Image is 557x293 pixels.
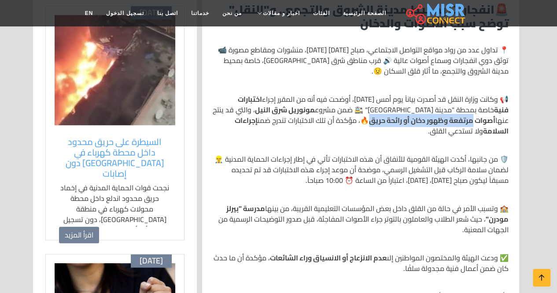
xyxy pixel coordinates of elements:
[226,202,509,226] strong: مدرسة "بيرلز مودرن"
[216,5,248,22] a: من نحن
[78,5,100,22] a: EN
[55,15,175,125] img: رجال الإطفاء يسيطرون على حريق داخل محطة كهرباء في بولاق الدكرور
[248,5,306,22] a: اخبار و مقالات
[369,114,495,127] strong: أصوات مرتفعة وظهور دخان أو رائحة حريق
[140,256,163,266] span: [DATE]
[255,103,315,116] strong: مونوريل شرق النيل
[59,226,99,243] a: اقرأ المزيد
[213,203,509,235] p: 🏫 وتسبب الأمر في حالة من القلق داخل بعض المؤسسات التعليمية القريبة، من بينها ، حيث شعر الطلاب وال...
[336,5,392,22] a: الصفحة الرئيسية
[263,9,300,17] span: اخبار و مقالات
[406,2,465,24] img: main.misr_connect
[100,5,150,22] a: تسجيل الدخول
[213,3,509,30] h3: 🚨
[306,5,336,22] a: الفئات
[151,5,184,22] a: اتصل بنا
[59,182,171,235] p: نجحت قوات الحماية المدنية في إخماد حريق محدود اندلع داخل محطة محولات كهرباء في منطقة [GEOGRAPHIC_...
[184,5,216,22] a: خدماتنا
[213,94,509,136] p: 📢 وكانت وزارة النقل قد أصدرت بياناً يوم أمس [DATE]، أوضحت فيه أنه من المقرر إجراء خاصة بمحطة "مدي...
[59,137,171,179] a: السيطرة على حريق محدود داخل محطة كهرباء في [GEOGRAPHIC_DATA] دون إصابات
[270,251,387,264] strong: عدم الانزعاج أو الانسياق وراء الشائعات
[213,154,509,185] p: 🛡️ من جانبها، أكدت الهيئة القومية للأنفاق أن هذه الاختبارات تأتي في إطار إجراءات الحماية المدنية ...
[235,114,509,137] strong: إجراءات السلامة
[238,93,509,116] strong: اختبارات فنية
[213,45,509,76] p: 📍 تداول عدد من رواد مواقع التواصل الاجتماعي، صباح [DATE] [DATE]، منشورات ومقاطع مصورة 📹 توثق دوي ...
[213,252,509,274] p: ✅ ودعت الهيئة والمختصون المواطنين إلى ، مؤكدة أن ما حدث كان ضمن أعمال فنية مجدولة سلفًا.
